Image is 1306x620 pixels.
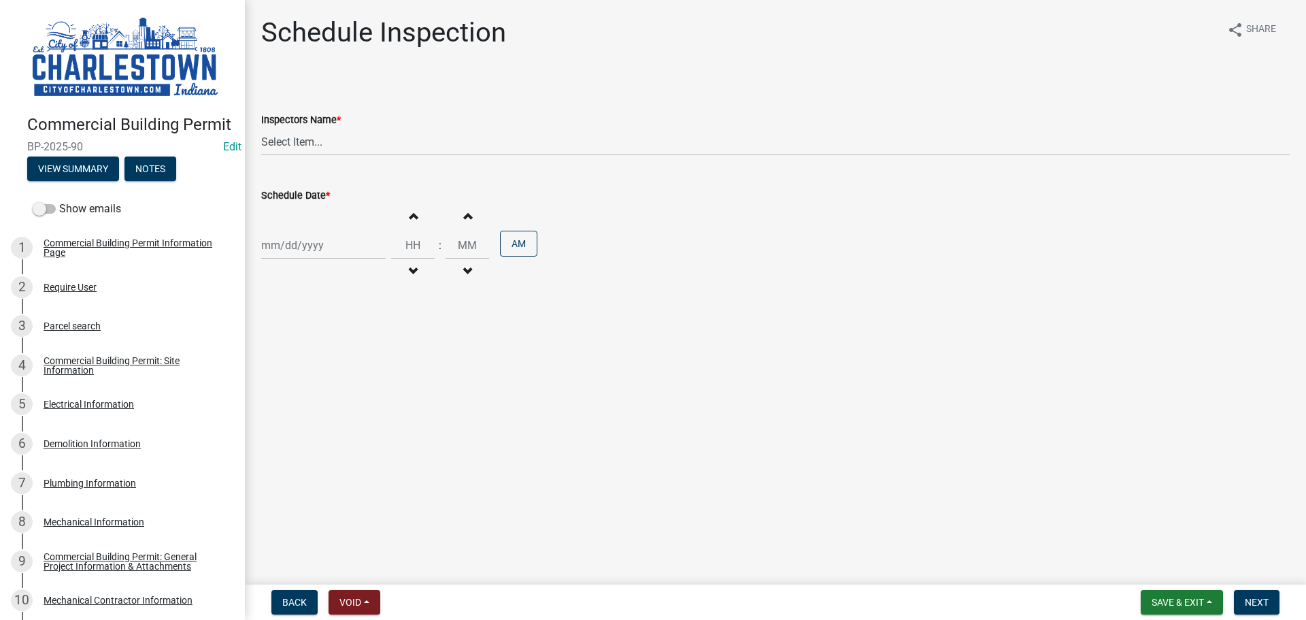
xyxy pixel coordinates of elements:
[223,140,241,153] wm-modal-confirm: Edit Application Number
[261,191,330,201] label: Schedule Date
[11,276,33,298] div: 2
[27,164,119,175] wm-modal-confirm: Summary
[1152,597,1204,608] span: Save & Exit
[1141,590,1223,615] button: Save & Exit
[435,238,446,254] div: :
[44,282,97,292] div: Require User
[44,552,223,571] div: Commercial Building Permit: General Project Information & Attachments
[329,590,380,615] button: Void
[282,597,307,608] span: Back
[27,140,218,153] span: BP-2025-90
[27,14,223,101] img: City of Charlestown, Indiana
[11,355,33,376] div: 4
[124,164,176,175] wm-modal-confirm: Notes
[44,321,101,331] div: Parcel search
[261,16,506,49] h1: Schedule Inspection
[261,231,386,259] input: mm/dd/yyyy
[1227,22,1243,38] i: share
[11,589,33,611] div: 10
[11,511,33,533] div: 8
[339,597,361,608] span: Void
[11,315,33,337] div: 3
[44,238,223,257] div: Commercial Building Permit Information Page
[33,201,121,217] label: Show emails
[44,399,134,409] div: Electrical Information
[27,115,234,135] h4: Commercial Building Permit
[223,140,241,153] a: Edit
[500,231,537,257] button: AM
[27,157,119,181] button: View Summary
[11,393,33,415] div: 5
[11,237,33,259] div: 1
[44,478,136,488] div: Plumbing Information
[11,551,33,572] div: 9
[44,356,223,375] div: Commercial Building Permit: Site Information
[1234,590,1279,615] button: Next
[446,231,489,259] input: Minutes
[271,590,318,615] button: Back
[44,595,192,605] div: Mechanical Contractor Information
[11,433,33,455] div: 6
[1246,22,1276,38] span: Share
[1216,16,1287,43] button: shareShare
[11,472,33,494] div: 7
[44,517,144,527] div: Mechanical Information
[44,439,141,448] div: Demolition Information
[1245,597,1269,608] span: Next
[124,157,176,181] button: Notes
[261,116,341,125] label: Inspectors Name
[391,231,435,259] input: Hours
